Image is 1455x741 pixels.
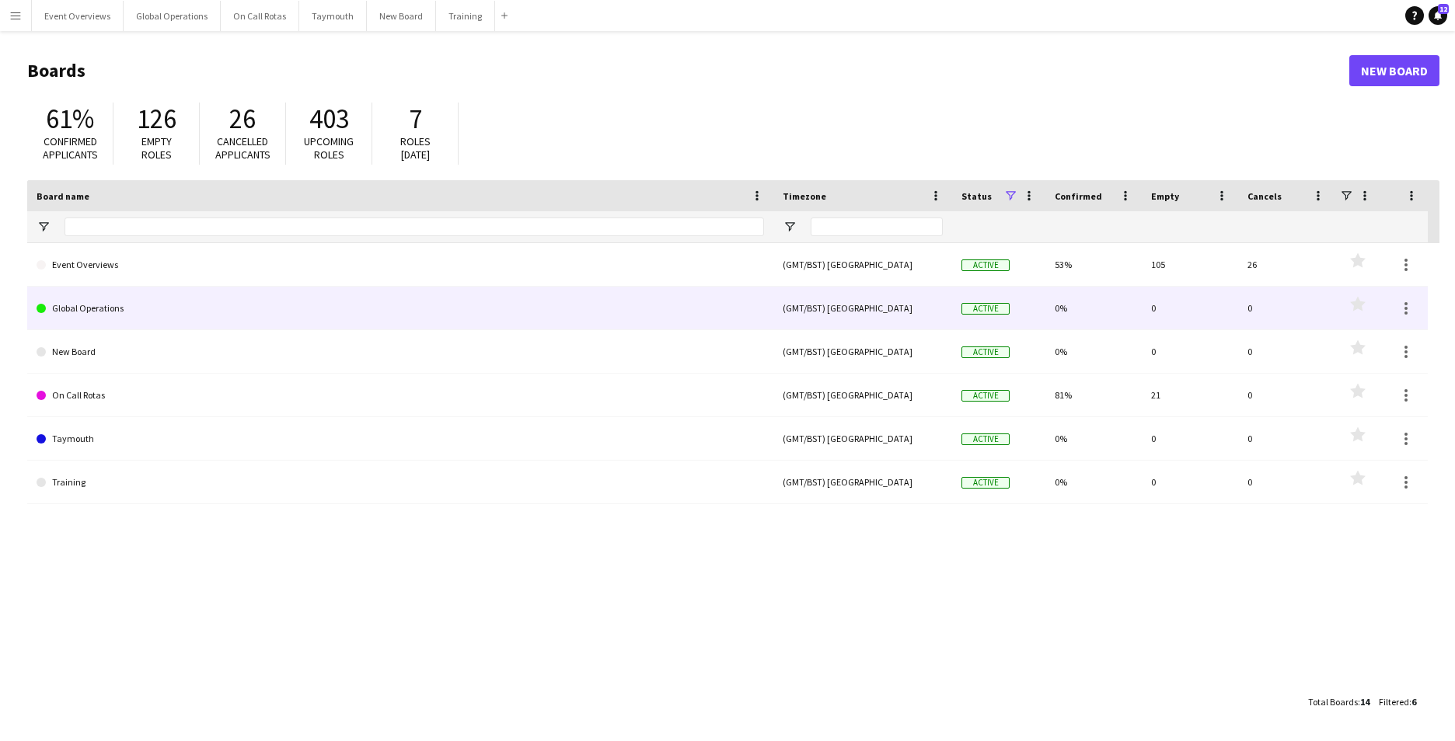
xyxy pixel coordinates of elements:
div: : [1308,687,1370,717]
div: 105 [1142,243,1238,286]
span: Status [961,190,992,202]
button: Taymouth [299,1,367,31]
div: 0 [1142,461,1238,503]
span: Active [961,303,1010,315]
div: 26 [1238,243,1335,286]
a: New Board [1349,55,1439,86]
a: New Board [37,330,764,374]
span: Active [961,477,1010,489]
div: 21 [1142,374,1238,416]
span: Timezone [783,190,826,202]
span: Empty roles [141,134,172,162]
span: Active [961,433,1010,445]
span: Active [961,346,1010,358]
div: (GMT/BST) [GEOGRAPHIC_DATA] [773,417,952,460]
span: Filtered [1379,696,1409,708]
div: 0 [1142,417,1238,460]
span: Active [961,390,1010,402]
a: Event Overviews [37,243,764,287]
div: 0 [1238,417,1335,460]
a: 12 [1429,6,1447,25]
button: On Call Rotas [221,1,299,31]
div: (GMT/BST) [GEOGRAPHIC_DATA] [773,330,952,373]
input: Board name Filter Input [65,217,764,236]
span: 61% [46,102,94,136]
span: Cancels [1247,190,1282,202]
span: 14 [1360,696,1370,708]
div: 0 [1238,287,1335,329]
button: Open Filter Menu [37,220,51,234]
button: Global Operations [124,1,221,31]
span: Roles [DATE] [400,134,431,162]
span: 6 [1411,696,1416,708]
a: On Call Rotas [37,374,764,417]
button: Event Overviews [32,1,124,31]
div: 0% [1045,417,1142,460]
span: Total Boards [1308,696,1358,708]
a: Taymouth [37,417,764,461]
button: New Board [367,1,436,31]
span: 7 [409,102,422,136]
div: (GMT/BST) [GEOGRAPHIC_DATA] [773,374,952,416]
span: Active [961,259,1010,271]
span: Confirmed applicants [43,134,98,162]
a: Training [37,461,764,504]
div: 53% [1045,243,1142,286]
span: 126 [137,102,176,136]
div: 0 [1142,330,1238,373]
span: Empty [1151,190,1179,202]
div: 81% [1045,374,1142,416]
div: 0 [1142,287,1238,329]
a: Global Operations [37,287,764,330]
span: 403 [309,102,349,136]
span: 12 [1438,4,1449,14]
span: Board name [37,190,89,202]
span: Upcoming roles [304,134,354,162]
span: Cancelled applicants [215,134,270,162]
div: 0 [1238,330,1335,373]
div: (GMT/BST) [GEOGRAPHIC_DATA] [773,243,952,286]
div: (GMT/BST) [GEOGRAPHIC_DATA] [773,461,952,503]
span: 26 [229,102,256,136]
h1: Boards [27,59,1349,82]
div: 0 [1238,374,1335,416]
input: Timezone Filter Input [811,217,943,236]
div: 0% [1045,330,1142,373]
button: Training [436,1,495,31]
button: Open Filter Menu [783,220,797,234]
span: Confirmed [1055,190,1102,202]
div: 0 [1238,461,1335,503]
div: : [1379,687,1416,717]
div: 0% [1045,461,1142,503]
div: 0% [1045,287,1142,329]
div: (GMT/BST) [GEOGRAPHIC_DATA] [773,287,952,329]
